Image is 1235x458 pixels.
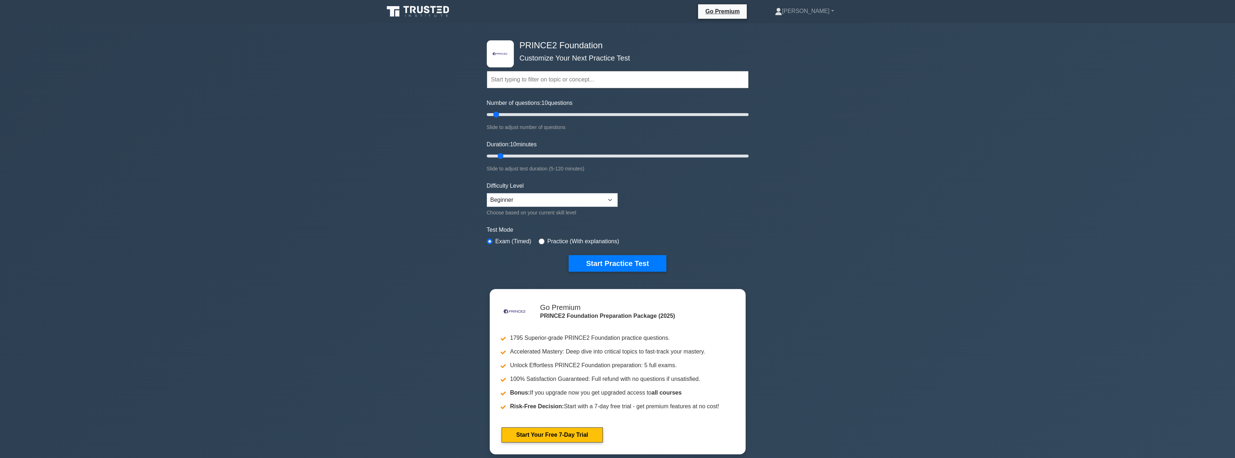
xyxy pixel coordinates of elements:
[487,99,573,107] label: Number of questions: questions
[758,4,851,18] a: [PERSON_NAME]
[517,40,713,51] h4: PRINCE2 Foundation
[487,208,618,217] div: Choose based on your current skill level
[502,427,603,443] a: Start Your Free 7-Day Trial
[547,237,619,246] label: Practice (With explanations)
[487,71,749,88] input: Start typing to filter on topic or concept...
[495,237,532,246] label: Exam (Timed)
[701,7,744,16] a: Go Premium
[510,141,516,147] span: 10
[487,182,524,190] label: Difficulty Level
[487,140,537,149] label: Duration: minutes
[487,164,749,173] div: Slide to adjust test duration (5-120 minutes)
[487,123,749,132] div: Slide to adjust number of questions
[569,255,666,272] button: Start Practice Test
[542,100,548,106] span: 10
[487,226,749,234] label: Test Mode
